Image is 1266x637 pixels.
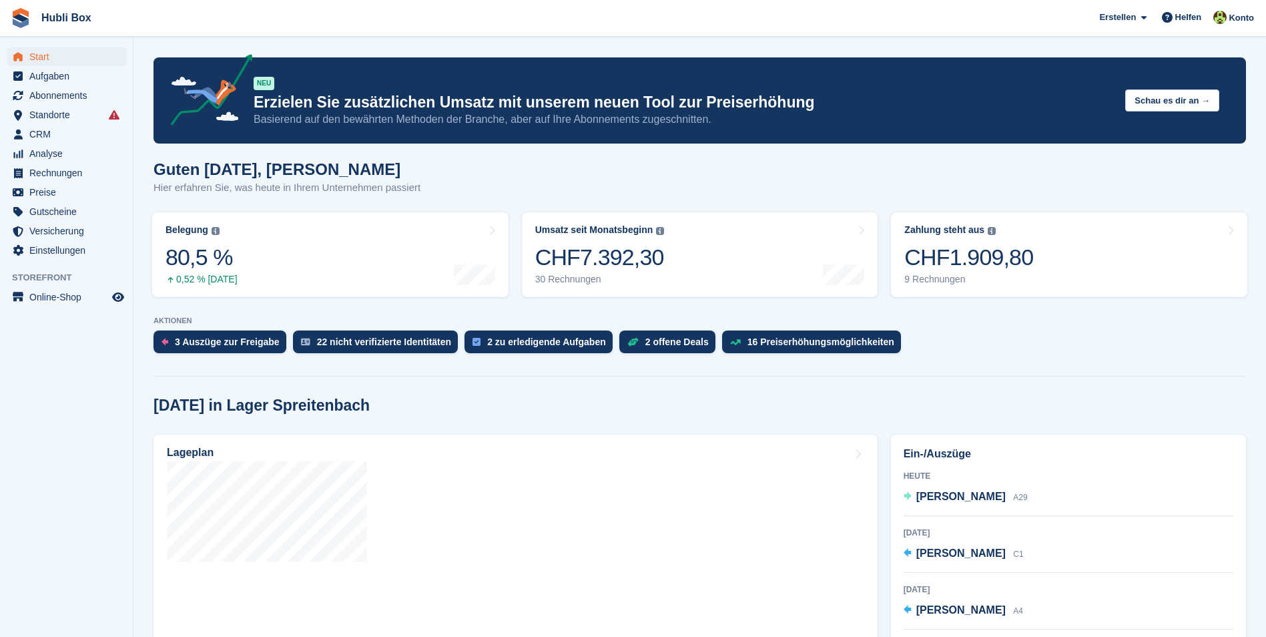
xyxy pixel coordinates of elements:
p: Erzielen Sie zusätzlichen Umsatz mit unserem neuen Tool zur Preiserhöhung [254,93,1115,112]
a: menu [7,164,126,182]
a: [PERSON_NAME] A29 [904,489,1028,506]
div: [DATE] [904,527,1233,539]
a: [PERSON_NAME] A4 [904,602,1023,620]
span: Erstellen [1099,11,1136,24]
a: menu [7,125,126,144]
div: 80,5 % [166,244,238,271]
div: 22 nicht verifizierte Identitäten [317,337,452,347]
span: Konto [1229,11,1254,25]
span: Helfen [1175,11,1202,24]
div: CHF7.392,30 [535,244,665,271]
a: 16 Preiserhöhungsmöglichkeiten [722,331,908,360]
span: Aufgaben [29,67,109,85]
a: menu [7,183,126,202]
span: Rechnungen [29,164,109,182]
img: icon-info-grey-7440780725fd019a000dd9b08b2336e03edf1995a4989e88bcd33f0948082b44.svg [212,227,220,235]
h1: Guten [DATE], [PERSON_NAME] [153,160,420,178]
img: icon-info-grey-7440780725fd019a000dd9b08b2336e03edf1995a4989e88bcd33f0948082b44.svg [988,227,996,235]
a: Umsatz seit Monatsbeginn CHF7.392,30 30 Rechnungen [522,212,878,297]
div: NEU [254,77,274,90]
a: menu [7,47,126,66]
a: menu [7,67,126,85]
p: AKTIONEN [153,316,1246,325]
span: Online-Shop [29,288,109,306]
a: 2 offene Deals [619,331,722,360]
a: Hubli Box [36,7,97,29]
div: 2 zu erledigende Aufgaben [487,337,606,347]
div: Heute [904,470,1233,482]
span: Analyse [29,144,109,163]
span: C1 [1013,550,1023,559]
span: Abonnements [29,86,109,105]
div: 3 Auszüge zur Freigabe [175,337,280,347]
a: menu [7,86,126,105]
span: Preise [29,183,109,202]
a: 2 zu erledigende Aufgaben [464,331,619,360]
span: [PERSON_NAME] [916,491,1006,502]
span: Einstellungen [29,241,109,260]
div: 2 offene Deals [645,337,709,347]
img: icon-info-grey-7440780725fd019a000dd9b08b2336e03edf1995a4989e88bcd33f0948082b44.svg [656,227,664,235]
img: price-adjustments-announcement-icon-8257ccfd72463d97f412b2fc003d46551f7dbcb40ab6d574587a9cd5c0d94... [160,54,253,130]
img: task-75834270c22a3079a89374b754ae025e5fb1db73e45f91037f5363f120a921f8.svg [472,338,481,346]
span: Gutscheine [29,202,109,221]
span: A4 [1013,606,1023,616]
a: Vorschau-Shop [110,289,126,305]
span: CRM [29,125,109,144]
a: menu [7,241,126,260]
div: [DATE] [904,584,1233,596]
img: verify_identity-adf6edd0f0f0b5bbfe63781bf79b02c33cf7c696d77639b501bdc392416b5a36.svg [301,338,310,346]
span: [PERSON_NAME] [916,548,1006,559]
div: Belegung [166,224,208,236]
button: Schau es dir an → [1125,89,1219,112]
a: 3 Auszüge zur Freigabe [153,331,293,360]
a: menu [7,222,126,240]
h2: [DATE] in Lager Spreitenbach [153,397,370,415]
span: Standorte [29,105,109,124]
span: Storefront [12,271,133,284]
div: CHF1.909,80 [904,244,1033,271]
img: Luca Space4you [1213,11,1227,24]
span: A29 [1013,493,1027,502]
div: Zahlung steht aus [904,224,984,236]
p: Basierend auf den bewährten Methoden der Branche, aber auf Ihre Abonnements zugeschnitten. [254,112,1115,127]
div: 9 Rechnungen [904,274,1033,285]
h2: Lageplan [167,447,214,459]
a: Belegung 80,5 % 0,52 % [DATE] [152,212,509,297]
a: 22 nicht verifizierte Identitäten [293,331,465,360]
p: Hier erfahren Sie, was heute in Ihrem Unternehmen passiert [153,180,420,196]
span: Start [29,47,109,66]
div: 0,52 % [DATE] [166,274,238,285]
div: Umsatz seit Monatsbeginn [535,224,653,236]
a: menu [7,144,126,163]
a: menu [7,105,126,124]
a: Zahlung steht aus CHF1.909,80 9 Rechnungen [891,212,1247,297]
img: deal-1b604bf984904fb50ccaf53a9ad4b4a5d6e5aea283cecdc64d6e3604feb123c2.svg [627,337,639,347]
a: [PERSON_NAME] C1 [904,546,1024,563]
i: Es sind Fehler bei der Synchronisierung von Smart-Einträgen aufgetreten [109,110,119,120]
img: stora-icon-8386f47178a22dfd0bd8f6a31ec36ba5ce8667c1dd55bd0f319d3a0aa187defe.svg [11,8,31,28]
h2: Ein-/Auszüge [904,446,1233,462]
div: 30 Rechnungen [535,274,665,285]
span: [PERSON_NAME] [916,604,1006,616]
div: 16 Preiserhöhungsmöglichkeiten [747,337,894,347]
img: price_increase_opportunities-93ffe204e8149a01c8c9dc8f82e8f89637d9d84a8eef4429ea346261dce0b2c0.svg [730,339,741,345]
a: Speisekarte [7,288,126,306]
span: Versicherung [29,222,109,240]
img: move_outs_to_deallocate_icon-f764333ba52eb49d3ac5e1228854f67142a1ed5810a6f6cc68b1a99e826820c5.svg [162,338,168,346]
a: menu [7,202,126,221]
